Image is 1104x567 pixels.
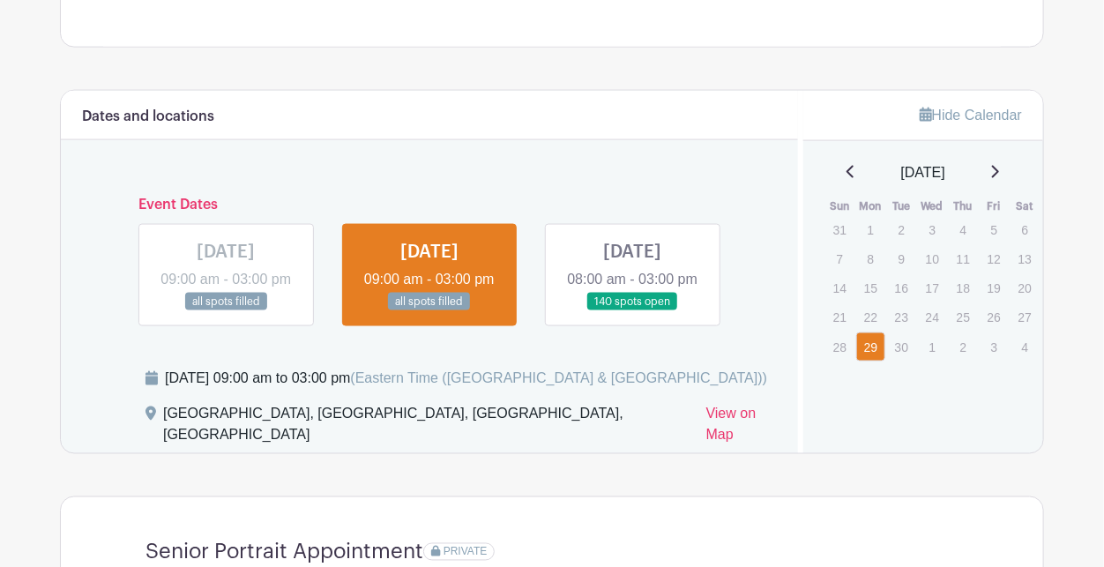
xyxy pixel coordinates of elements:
[856,216,885,243] p: 1
[949,274,978,302] p: 18
[444,546,488,558] span: PRIVATE
[856,332,885,362] a: 29
[1011,216,1040,243] p: 6
[163,404,692,453] div: [GEOGRAPHIC_DATA], [GEOGRAPHIC_DATA], [GEOGRAPHIC_DATA], [GEOGRAPHIC_DATA]
[980,303,1009,331] p: 26
[825,216,854,243] p: 31
[856,303,885,331] p: 22
[824,198,855,215] th: Sun
[918,303,947,331] p: 24
[1011,274,1040,302] p: 20
[825,274,854,302] p: 14
[887,274,916,302] p: 16
[918,216,947,243] p: 3
[918,333,947,361] p: 1
[825,303,854,331] p: 21
[901,162,945,183] span: [DATE]
[855,198,886,215] th: Mon
[887,245,916,272] p: 9
[887,333,916,361] p: 30
[887,216,916,243] p: 2
[82,108,214,125] h6: Dates and locations
[1011,245,1040,272] p: 13
[825,333,854,361] p: 28
[918,245,947,272] p: 10
[825,245,854,272] p: 7
[980,274,1009,302] p: 19
[1011,333,1040,361] p: 4
[949,245,978,272] p: 11
[949,303,978,331] p: 25
[350,371,767,386] span: (Eastern Time ([GEOGRAPHIC_DATA] & [GEOGRAPHIC_DATA]))
[980,216,1009,243] p: 5
[918,274,947,302] p: 17
[920,108,1022,123] a: Hide Calendar
[949,216,978,243] p: 4
[165,369,767,390] div: [DATE] 09:00 am to 03:00 pm
[124,197,735,213] h6: Event Dates
[706,404,777,453] a: View on Map
[856,245,885,272] p: 8
[886,198,917,215] th: Tue
[1010,198,1041,215] th: Sat
[979,198,1010,215] th: Fri
[145,540,423,565] h4: Senior Portrait Appointment
[856,274,885,302] p: 15
[949,333,978,361] p: 2
[887,303,916,331] p: 23
[980,333,1009,361] p: 3
[948,198,979,215] th: Thu
[917,198,948,215] th: Wed
[980,245,1009,272] p: 12
[1011,303,1040,331] p: 27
